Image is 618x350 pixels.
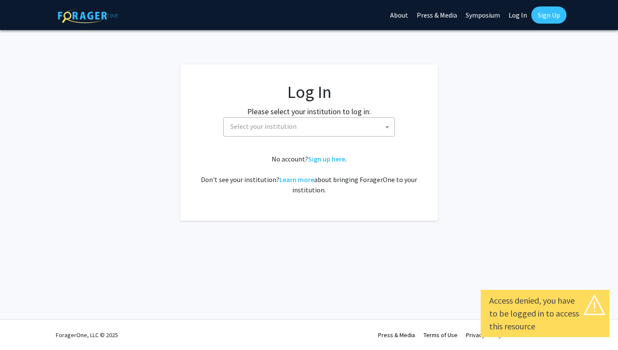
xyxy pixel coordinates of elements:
[197,154,421,195] div: No account? . Don't see your institution? about bringing ForagerOne to your institution.
[56,320,118,350] div: ForagerOne, LLC © 2025
[308,155,345,163] a: Sign up here
[230,122,297,131] span: Select your institution
[531,6,566,24] a: Sign Up
[466,331,502,339] a: Privacy Policy
[227,118,394,135] span: Select your institution
[279,175,314,184] a: Learn more about bringing ForagerOne to your institution
[424,331,457,339] a: Terms of Use
[489,294,601,333] div: Access denied, you have to be logged in to access this resource
[223,117,395,137] span: Select your institution
[197,82,421,102] h1: Log In
[58,8,118,23] img: ForagerOne Logo
[378,331,415,339] a: Press & Media
[247,106,371,117] label: Please select your institution to log in:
